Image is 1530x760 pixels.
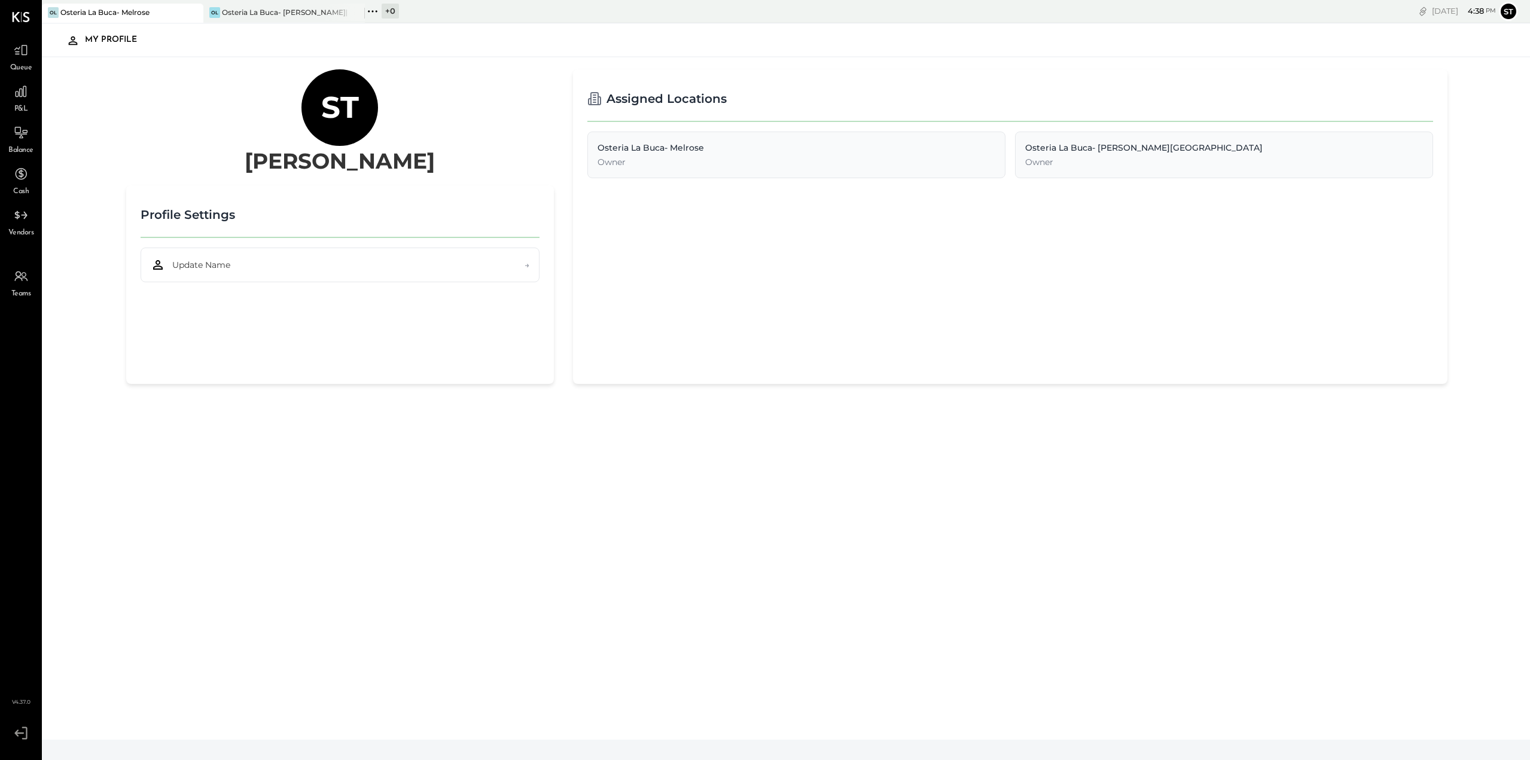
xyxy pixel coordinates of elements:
[606,84,727,114] h2: Assigned Locations
[1,265,41,300] a: Teams
[60,7,150,17] div: Osteria La Buca- Melrose
[1417,5,1429,17] div: copy link
[598,156,995,168] div: Owner
[141,200,235,230] h2: Profile Settings
[1,163,41,197] a: Cash
[1499,2,1518,21] button: st
[1025,156,1423,168] div: Owner
[85,30,149,50] div: My Profile
[1,80,41,115] a: P&L
[172,259,230,271] span: Update Name
[1025,142,1423,154] div: Osteria La Buca- [PERSON_NAME][GEOGRAPHIC_DATA]
[1432,5,1496,17] div: [DATE]
[11,289,31,300] span: Teams
[1,39,41,74] a: Queue
[222,7,347,17] div: Osteria La Buca- [PERSON_NAME][GEOGRAPHIC_DATA]
[14,104,28,115] span: P&L
[525,259,529,271] span: →
[141,248,540,282] button: Update Name→
[245,146,435,176] h2: [PERSON_NAME]
[598,142,995,154] div: Osteria La Buca- Melrose
[13,187,29,197] span: Cash
[1,204,41,239] a: Vendors
[8,145,33,156] span: Balance
[10,63,32,74] span: Queue
[8,228,34,239] span: Vendors
[209,7,220,18] div: OL
[382,4,399,19] div: + 0
[321,89,359,126] h1: st
[48,7,59,18] div: OL
[1,121,41,156] a: Balance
